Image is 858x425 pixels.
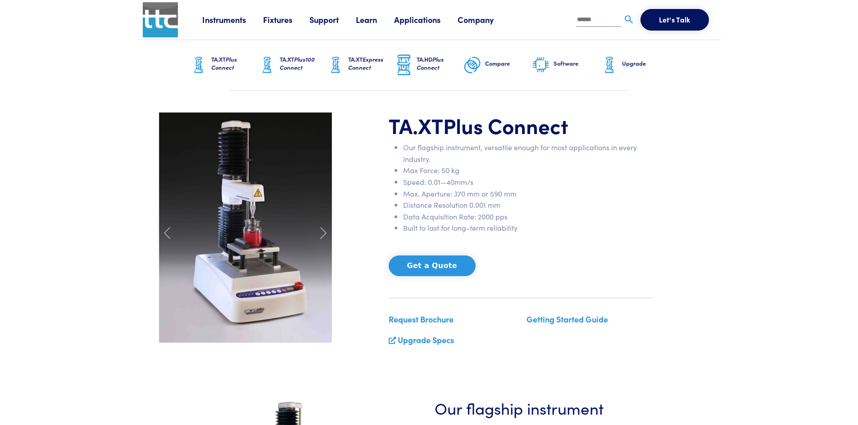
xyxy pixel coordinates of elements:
[394,14,458,25] a: Applications
[280,55,315,72] span: Plus100 Connect
[554,59,600,67] h6: Software
[485,59,532,67] h6: Compare
[190,40,258,90] a: TA.XTPlus Connect
[403,176,654,188] li: Speed: 0.01—40mm/s
[327,54,345,76] img: ta-xt-graphic.png
[403,199,654,211] li: Distance Resolution 0.001 mm
[309,14,356,25] a: Support
[403,188,654,200] li: Max. Aperture: 370 mm or 590 mm
[532,56,550,75] img: software-graphic.png
[258,54,276,76] img: ta-xt-graphic.png
[348,55,383,72] span: Express Connect
[527,313,608,325] a: Getting Started Guide
[458,14,511,25] a: Company
[403,211,654,223] li: Data Acquisition Rate: 2000 pps
[348,55,395,72] h6: TA.XT
[389,313,454,325] a: Request Brochure
[211,55,237,72] span: Plus Connect
[622,59,669,67] h6: Upgrade
[435,397,608,419] h3: Our flagship instrument
[356,14,394,25] a: Learn
[258,40,327,90] a: TA.XTPlus100 Connect
[463,40,532,90] a: Compare
[600,54,618,76] img: ta-xt-graphic.png
[463,54,481,76] img: compare-graphic.png
[398,334,454,345] a: Upgrade Specs
[600,40,669,90] a: Upgrade
[190,54,208,76] img: ta-xt-graphic.png
[202,14,263,25] a: Instruments
[389,255,476,276] button: Get a Quote
[417,55,463,72] h6: TA.HD
[143,2,178,37] img: ttc_logo_1x1_v1.0.png
[532,40,600,90] a: Software
[417,55,444,72] span: Plus Connect
[395,54,413,77] img: ta-hd-graphic.png
[263,14,309,25] a: Fixtures
[280,55,327,72] h6: TA.XT
[403,142,654,165] li: Our flagship instrument, versatile enough for most applications in every industry.
[403,222,654,234] li: Built to last for long-term reliability
[443,111,568,139] span: Plus Connect
[389,112,654,139] h1: TA.XT
[395,40,463,90] a: TA.HDPlus Connect
[640,9,709,31] button: Let's Talk
[327,40,395,90] a: TA.XTExpress Connect
[403,165,654,176] li: Max Force: 50 kg
[211,55,258,72] h6: TA.XT
[159,112,332,343] img: carousel-ta-xt-plus-bloom.jpg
